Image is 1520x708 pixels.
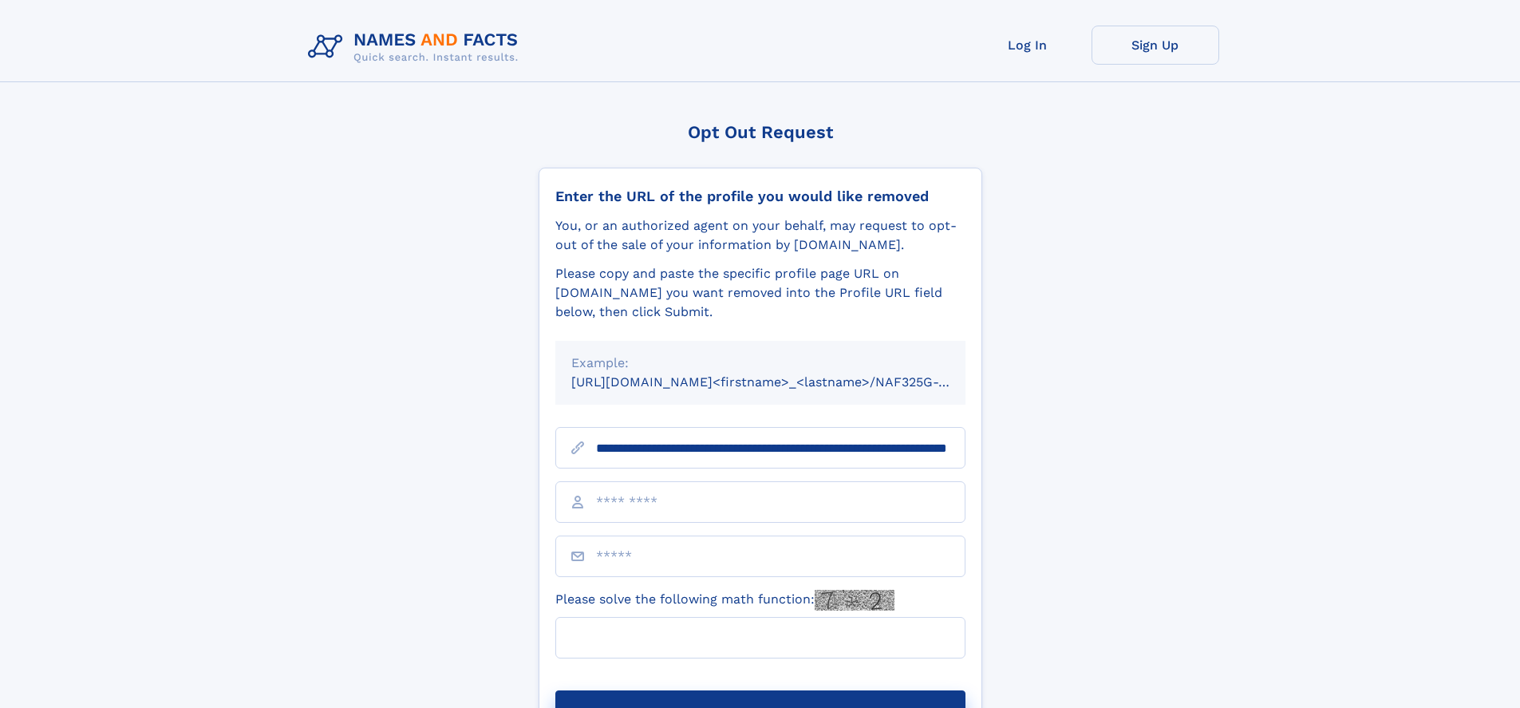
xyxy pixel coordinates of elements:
[555,264,965,322] div: Please copy and paste the specific profile page URL on [DOMAIN_NAME] you want removed into the Pr...
[555,216,965,255] div: You, or an authorized agent on your behalf, may request to opt-out of the sale of your informatio...
[1092,26,1219,65] a: Sign Up
[302,26,531,69] img: Logo Names and Facts
[964,26,1092,65] a: Log In
[571,354,950,373] div: Example:
[555,188,965,205] div: Enter the URL of the profile you would like removed
[571,374,996,390] small: [URL][DOMAIN_NAME]<firstname>_<lastname>/NAF325G-xxxxxxxx
[539,122,982,142] div: Opt Out Request
[555,590,894,611] label: Please solve the following math function:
